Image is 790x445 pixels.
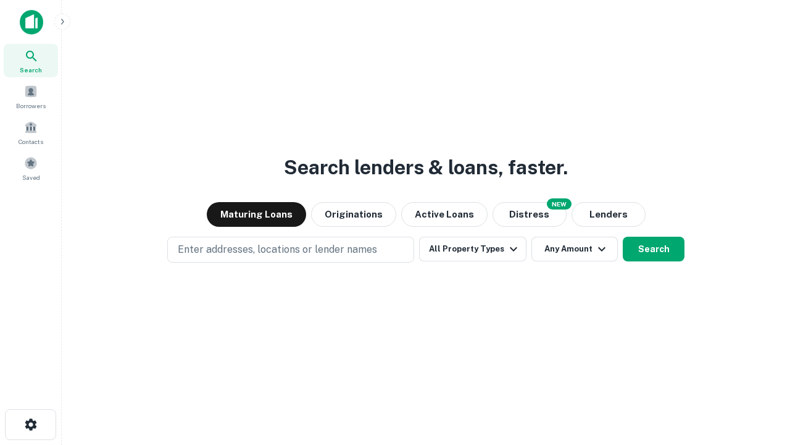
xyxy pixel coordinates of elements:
[531,237,618,261] button: Any Amount
[493,202,567,227] button: Search distressed loans with lien and other non-mortgage details.
[20,65,42,75] span: Search
[547,198,572,210] div: NEW
[623,237,684,261] button: Search
[20,10,43,35] img: capitalize-icon.png
[178,242,377,257] p: Enter addresses, locations or lender names
[19,137,43,146] span: Contacts
[419,237,526,261] button: All Property Types
[4,80,58,113] a: Borrowers
[4,151,58,185] a: Saved
[311,202,396,227] button: Originations
[728,346,790,405] iframe: Chat Widget
[4,44,58,77] a: Search
[4,116,58,149] a: Contacts
[22,172,40,182] span: Saved
[207,202,306,227] button: Maturing Loans
[572,202,646,227] button: Lenders
[401,202,488,227] button: Active Loans
[284,153,568,182] h3: Search lenders & loans, faster.
[167,237,414,263] button: Enter addresses, locations or lender names
[16,101,46,111] span: Borrowers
